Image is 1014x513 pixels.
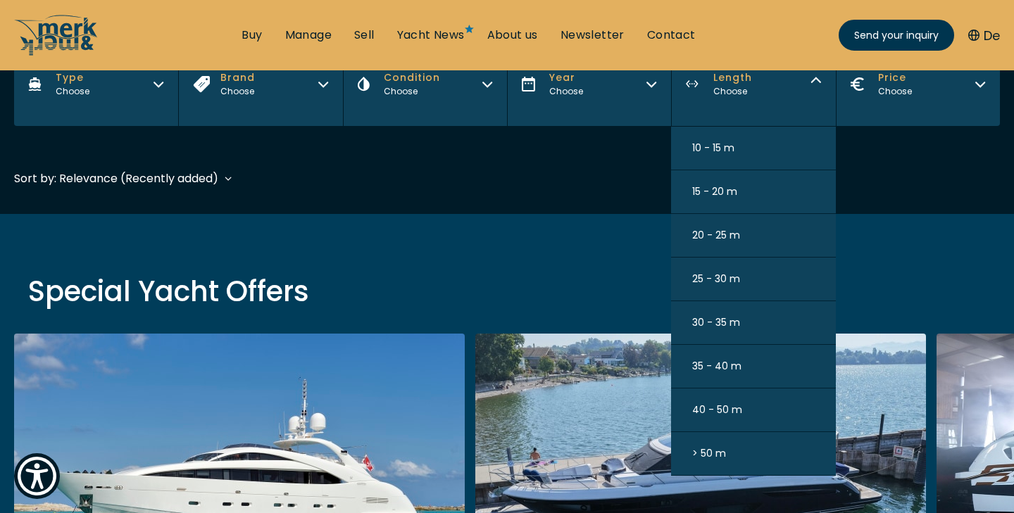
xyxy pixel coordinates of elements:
[671,388,835,432] button: 40 - 50 m
[178,42,342,126] button: Brand
[671,301,835,345] button: 30 - 35 m
[384,70,440,85] span: Condition
[671,170,835,214] button: 15 - 20 m
[713,85,752,98] div: Choose
[692,272,740,286] span: 25 - 30 m
[713,70,752,85] span: Length
[836,42,1000,126] button: Price
[561,27,625,43] a: Newsletter
[692,403,742,417] span: 40 - 50 m
[487,27,538,43] a: About us
[671,258,835,301] button: 25 - 30 m
[14,44,99,61] a: /
[14,453,60,499] button: Show Accessibility Preferences
[692,228,740,243] span: 20 - 25 m
[220,70,255,85] span: Brand
[56,85,89,98] div: Choose
[692,315,740,330] span: 30 - 35 m
[647,27,696,43] a: Contact
[397,27,465,43] a: Yacht News
[507,42,671,126] button: Year
[692,184,737,199] span: 15 - 20 m
[839,20,954,51] a: Send your inquiry
[14,170,218,187] div: Sort by: Relevance (Recently added)
[14,42,178,126] button: Type
[671,42,835,126] button: Length
[242,27,262,43] a: Buy
[56,70,89,85] span: Type
[854,28,939,43] span: Send your inquiry
[692,141,734,156] span: 10 - 15 m
[671,214,835,258] button: 20 - 25 m
[671,345,835,388] button: 35 - 40 m
[692,446,726,461] span: > 50 m
[671,127,835,170] button: 10 - 15 m
[354,27,375,43] a: Sell
[285,27,332,43] a: Manage
[968,26,1000,45] button: De
[878,85,912,98] div: Choose
[343,42,507,126] button: Condition
[549,85,583,98] div: Choose
[384,85,440,98] div: Choose
[549,70,583,85] span: Year
[692,359,741,374] span: 35 - 40 m
[878,70,912,85] span: Price
[220,85,255,98] div: Choose
[671,432,835,476] button: > 50 m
